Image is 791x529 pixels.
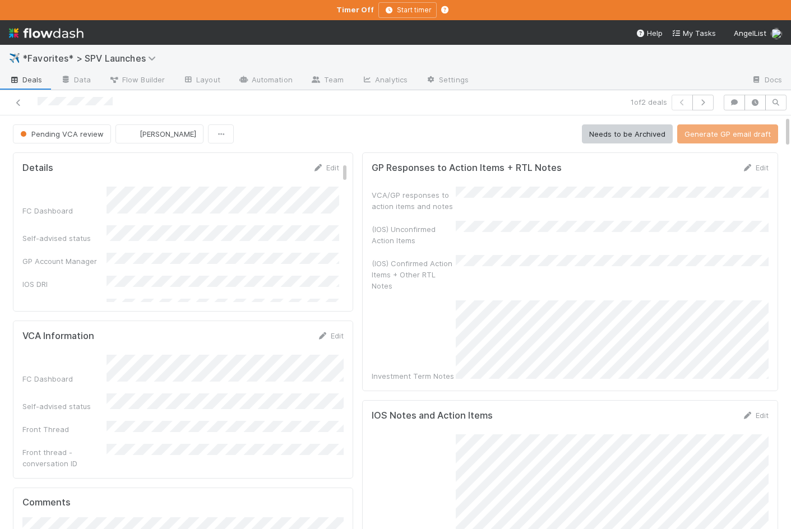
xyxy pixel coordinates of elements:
[140,129,196,138] span: [PERSON_NAME]
[317,331,344,340] a: Edit
[22,301,107,313] div: Ready to Launch DRI
[417,72,478,90] a: Settings
[372,189,456,212] div: VCA/GP responses to action items and notes
[229,72,302,90] a: Automation
[372,163,562,174] h5: GP Responses to Action Items + RTL Notes
[582,124,673,143] button: Needs to be Archived
[9,53,20,63] span: ✈️
[672,29,716,38] span: My Tasks
[372,224,456,246] div: (IOS) Unconfirmed Action Items
[22,233,107,244] div: Self-advised status
[372,410,493,421] h5: IOS Notes and Action Items
[353,72,417,90] a: Analytics
[22,53,161,64] span: *Favorites* > SPV Launches
[636,27,663,39] div: Help
[22,373,107,384] div: FC Dashboard
[22,401,107,412] div: Self-advised status
[22,447,107,469] div: Front thread - conversation ID
[336,5,374,14] strong: Timer Off
[22,331,94,342] h5: VCA Information
[100,72,174,90] a: Flow Builder
[677,124,778,143] button: Generate GP email draft
[22,163,53,174] h5: Details
[125,128,136,140] img: avatar_c597f508-4d28-4c7c-92e0-bd2d0d338f8e.png
[631,96,667,108] span: 1 of 2 deals
[22,424,107,435] div: Front Thread
[13,124,111,143] button: Pending VCA review
[52,72,100,90] a: Data
[9,24,84,43] img: logo-inverted-e16ddd16eac7371096b0.svg
[742,72,791,90] a: Docs
[174,72,229,90] a: Layout
[22,205,107,216] div: FC Dashboard
[771,28,782,39] img: avatar_b18de8e2-1483-4e81-aa60-0a3d21592880.png
[9,74,43,85] span: Deals
[372,370,456,382] div: Investment Term Notes
[302,72,353,90] a: Team
[734,29,766,38] span: AngelList
[313,163,339,172] a: Edit
[672,27,716,39] a: My Tasks
[742,411,769,420] a: Edit
[372,258,456,291] div: (IOS) Confirmed Action Items + Other RTL Notes
[18,129,104,138] span: Pending VCA review
[378,2,437,18] button: Start timer
[22,497,344,508] h5: Comments
[742,163,769,172] a: Edit
[109,74,165,85] span: Flow Builder
[22,279,107,290] div: IOS DRI
[115,124,203,143] button: [PERSON_NAME]
[22,256,107,267] div: GP Account Manager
